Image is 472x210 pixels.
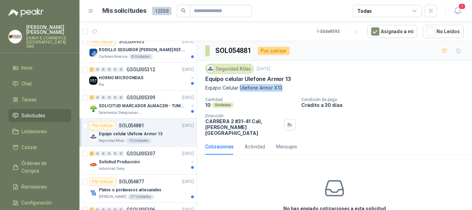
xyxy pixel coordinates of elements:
span: Órdenes de Compra [21,159,65,175]
p: Solicitud Producción [99,159,140,165]
p: GSOL005312 [126,67,155,72]
img: Company Logo [89,48,97,57]
div: 0 [95,95,100,100]
button: Asignado a mi [367,25,417,38]
span: Licitaciones [21,128,47,135]
p: [PERSON_NAME] [PERSON_NAME] [26,25,71,35]
p: Cartones America [99,54,128,60]
p: Equipo celular Ulefone Armor 13 [205,75,291,83]
a: 1 0 0 0 0 0 GSOL005312[DATE] Company LogoHORNO MICROONDASKia [89,65,195,88]
p: Equipo celular Ulefone Armor 13 [99,131,162,137]
div: 0 [101,151,106,156]
p: Salamanca Oleaginosas SAS [99,110,142,116]
span: Cotizar [21,144,37,151]
p: Platos o portavasos artesanales [99,187,161,193]
span: Configuración [21,199,52,207]
div: 27 Unidades [128,194,154,200]
div: 1 [89,67,94,72]
p: SOLICITUD MARCADOR ALMACEN - TUMACO [99,103,185,109]
a: Solicitudes [8,109,71,122]
img: Company Logo [89,133,97,141]
div: Por cotizar [89,121,116,130]
span: Remisiones [21,183,47,191]
div: Mensajes [276,143,297,150]
p: SOL054877 [119,179,144,184]
span: search [181,8,186,13]
div: 0 [113,151,118,156]
p: SOL054881 [119,123,144,128]
p: [DATE] [182,179,194,185]
a: Licitaciones [8,125,71,138]
a: Cotizar [8,141,71,154]
p: CARRERA 2 #31-41 Cali , [PERSON_NAME][GEOGRAPHIC_DATA] [205,118,281,136]
div: 0 [119,151,124,156]
img: Company Logo [89,76,97,85]
p: GSOL005309 [126,95,155,100]
a: Por cotizarSOL054881[DATE] Company LogoEquipo celular Ulefone Armor 13Seguridad Atlas10 Unidades [79,119,197,147]
div: 0 [107,95,112,100]
div: 1 - 50 de 8593 [317,26,362,37]
a: Por cotizarSOL054935[DATE] Company LogoRODILLO SEGUIDOR [PERSON_NAME] REF. NATV-17-PPA [PERSON_NA... [79,35,197,63]
a: Configuración [8,196,71,209]
div: Por cotizar [89,37,116,46]
p: Industrias Tomy [99,166,125,172]
p: Seguridad Atlas [99,138,124,144]
h3: SOL054881 [215,45,252,56]
div: Cotizaciones [205,143,234,150]
p: [DATE] [182,150,194,157]
a: Tareas [8,93,71,106]
span: Chat [21,80,32,88]
span: 1 [458,3,466,10]
img: Company Logo [89,189,97,197]
p: Kia [99,82,104,88]
a: 1 0 0 0 0 0 GSOL005309[DATE] Company LogoSOLICITUD MARCADOR ALMACEN - TUMACOSalamanca Oleaginosas... [89,93,195,116]
p: HORNO MICROONDAS [99,75,143,81]
p: Condición de pago [301,97,469,102]
div: 0 [101,95,106,100]
span: 12558 [152,7,171,15]
div: Todas [357,7,372,15]
a: Chat [8,77,71,90]
span: Tareas [21,96,37,103]
h1: Mis solicitudes [102,6,147,16]
div: Seguridad Atlas [205,64,254,74]
p: Cantidad [205,97,296,102]
div: 0 [101,67,106,72]
p: [DATE] [257,66,271,72]
a: Inicio [8,61,71,74]
div: 0 [95,151,100,156]
img: Company Logo [9,30,22,43]
img: Company Logo [207,65,214,73]
p: Dirección [205,113,281,118]
p: [DATE] [182,66,194,73]
p: [PERSON_NAME] [99,194,126,200]
a: 3 0 0 0 0 0 GSOL005307[DATE] Company LogoSolicitud ProducciónIndustrias Tomy [89,149,195,172]
div: 0 [113,95,118,100]
button: No Leídos [423,25,464,38]
div: 10 Unidades [126,138,152,144]
span: Solicitudes [21,112,45,119]
p: Crédito a 30 días [301,102,469,108]
div: 0 [95,67,100,72]
p: 10 [205,102,211,108]
p: GSOL005307 [126,151,155,156]
p: [DATE] [182,122,194,129]
p: RODILLO SEGUIDOR [PERSON_NAME] REF. NATV-17-PPA [PERSON_NAME] [99,47,185,53]
div: Por cotizar [89,177,116,186]
div: Por cotizar [258,47,290,55]
div: 0 [107,67,112,72]
div: 8 Unidades [129,54,153,60]
img: Company Logo [89,104,97,113]
p: ENAVII E-COMMERCE [GEOGRAPHIC_DATA] SAS [26,36,71,48]
p: [DATE] [182,94,194,101]
div: 0 [113,67,118,72]
div: Actividad [245,143,265,150]
div: 0 [107,151,112,156]
a: Remisiones [8,180,71,193]
div: 1 [89,95,94,100]
div: 0 [119,95,124,100]
div: 0 [119,67,124,72]
a: Por cotizarSOL054877[DATE] Company LogoPlatos o portavasos artesanales[PERSON_NAME]27 Unidades [79,175,197,203]
div: Unidades [212,102,234,108]
img: Company Logo [89,161,97,169]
